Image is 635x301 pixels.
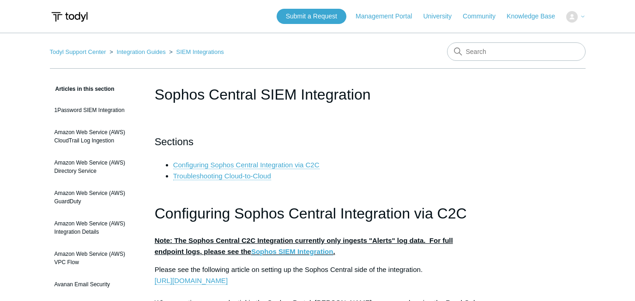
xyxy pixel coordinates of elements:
[50,245,141,271] a: Amazon Web Service (AWS) VPC Flow
[155,134,481,150] h2: Sections
[423,12,460,21] a: University
[108,48,167,55] li: Integration Guides
[155,277,228,285] a: [URL][DOMAIN_NAME]
[155,236,453,256] strong: Note: The Sophos Central C2C Integration currently only ingests "Alerts" log data. For full endpo...
[155,202,481,225] h1: Configuring Sophos Central Integration via C2C
[277,9,346,24] a: Submit a Request
[176,48,224,55] a: SIEM Integrations
[50,86,115,92] span: Articles in this section
[50,154,141,180] a: Amazon Web Service (AWS) Directory Service
[463,12,505,21] a: Community
[173,161,320,169] a: Configuring Sophos Central Integration via C2C
[251,248,333,256] a: Sophos SIEM Integration
[50,101,141,119] a: 1Password SIEM Integration
[50,276,141,293] a: Avanan Email Security
[155,83,481,106] h1: Sophos Central SIEM Integration
[50,48,108,55] li: Todyl Support Center
[173,172,271,180] a: Troubleshooting Cloud-to-Cloud
[447,42,586,61] input: Search
[507,12,564,21] a: Knowledge Base
[167,48,224,55] li: SIEM Integrations
[50,215,141,241] a: Amazon Web Service (AWS) Integration Details
[50,184,141,210] a: Amazon Web Service (AWS) GuardDuty
[50,8,89,25] img: Todyl Support Center Help Center home page
[50,48,106,55] a: Todyl Support Center
[50,124,141,149] a: Amazon Web Service (AWS) CloudTrail Log Ingestion
[116,48,165,55] a: Integration Guides
[356,12,421,21] a: Management Portal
